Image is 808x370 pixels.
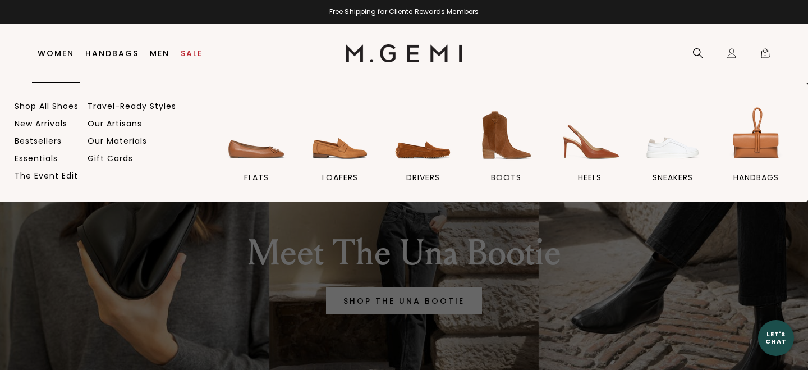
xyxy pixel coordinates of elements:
[653,172,693,182] span: sneakers
[244,172,269,182] span: flats
[85,49,139,58] a: Handbags
[553,104,627,202] a: heels
[386,104,460,202] a: drivers
[88,118,142,129] a: Our Artisans
[636,104,710,202] a: sneakers
[760,50,771,61] span: 0
[346,44,463,62] img: M.Gemi
[15,153,58,163] a: Essentials
[758,331,794,345] div: Let's Chat
[558,104,621,167] img: heels
[302,104,377,202] a: loafers
[150,49,169,58] a: Men
[578,172,602,182] span: heels
[469,104,543,202] a: BOOTS
[88,101,176,111] a: Travel-Ready Styles
[15,136,62,146] a: Bestsellers
[641,104,704,167] img: sneakers
[406,172,440,182] span: drivers
[733,172,779,182] span: handbags
[88,136,147,146] a: Our Materials
[15,101,79,111] a: Shop All Shoes
[38,49,74,58] a: Women
[15,118,67,129] a: New Arrivals
[181,49,203,58] a: Sale
[322,172,358,182] span: loafers
[219,104,293,202] a: flats
[475,104,538,167] img: BOOTS
[392,104,454,167] img: drivers
[225,104,288,167] img: flats
[15,171,78,181] a: The Event Edit
[309,104,371,167] img: loafers
[88,153,133,163] a: Gift Cards
[719,104,793,202] a: handbags
[491,172,521,182] span: BOOTS
[725,104,788,167] img: handbags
